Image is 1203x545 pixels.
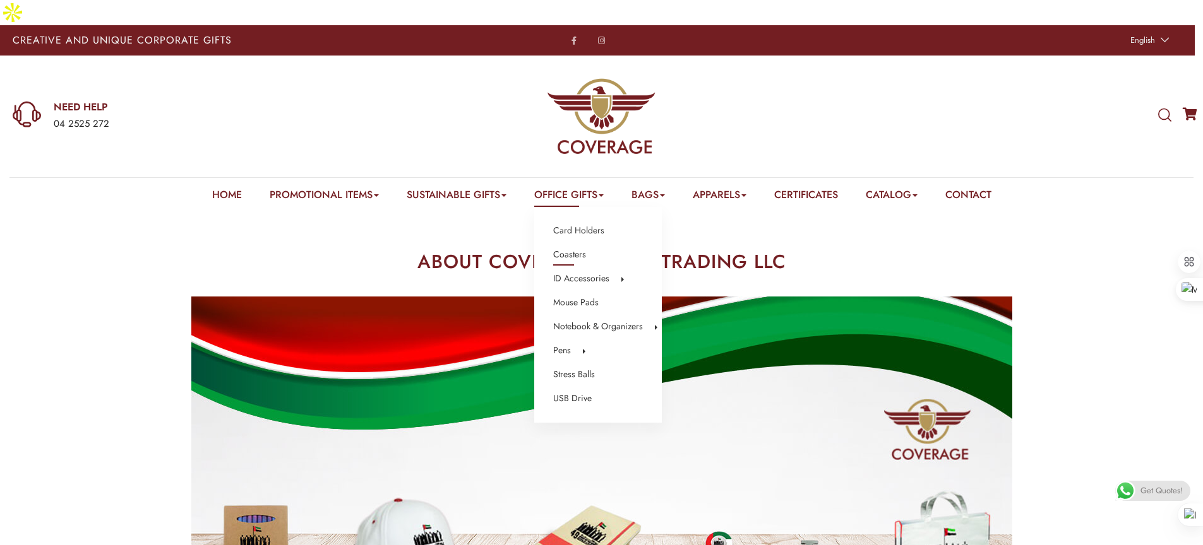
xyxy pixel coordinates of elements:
[553,390,592,407] a: USB Drive
[553,366,595,383] a: Stress Balls
[407,187,506,207] a: Sustainable Gifts
[693,187,746,207] a: Apparels
[270,187,379,207] a: Promotional Items
[212,187,242,207] a: Home
[54,116,395,132] div: 04 2525 272
[553,271,609,287] a: ID Accessories
[553,343,571,359] a: Pens
[553,295,599,311] a: Mouse Pads
[774,187,838,207] a: Certificates
[270,252,933,271] h2: ABOUT COVERAGE GIFTS TRADING LLC
[1140,481,1183,501] span: Get Quotes!
[553,247,586,263] a: Coasters
[534,187,604,207] a: Office Gifts
[553,319,643,335] a: Notebook & Organizers
[1124,32,1173,49] a: English
[13,35,475,45] p: Creative and Unique Corporate Gifts
[945,187,991,207] a: Contact
[54,100,395,114] a: NEED HELP
[866,187,918,207] a: Catalog
[631,187,665,207] a: Bags
[553,223,604,239] a: Card Holders
[1130,34,1155,46] span: English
